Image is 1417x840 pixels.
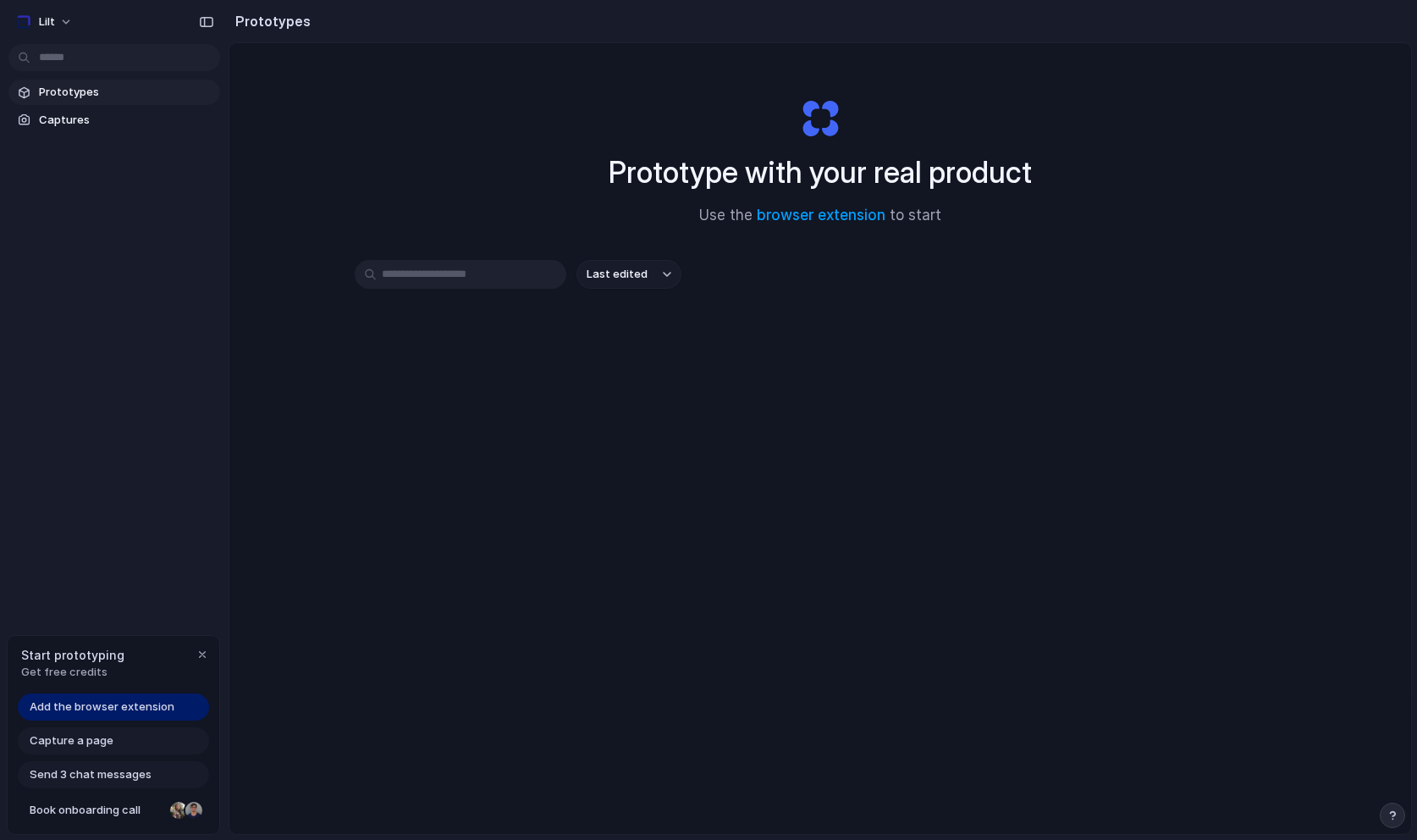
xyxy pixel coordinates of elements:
[30,766,152,783] span: Send 3 chat messages
[8,8,81,36] button: Lilt
[609,150,1032,195] h1: Prototype with your real product
[39,84,213,101] span: Prototypes
[39,112,213,129] span: Captures
[30,732,113,749] span: Capture a page
[30,699,174,716] span: Add the browser extension
[184,800,204,821] div: Christian Iacullo
[18,694,209,721] a: Add the browser extension
[576,260,681,289] button: Last edited
[757,207,885,224] a: browser extension
[168,800,189,821] div: Nicole Kubica
[18,797,209,824] a: Book onboarding call
[587,266,648,283] span: Last edited
[21,646,124,664] span: Start prototyping
[8,108,220,133] a: Captures
[39,14,55,30] span: Lilt
[699,205,941,227] span: Use the to start
[229,11,311,31] h2: Prototypes
[30,802,163,819] span: Book onboarding call
[21,664,124,681] span: Get free credits
[8,80,220,105] a: Prototypes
